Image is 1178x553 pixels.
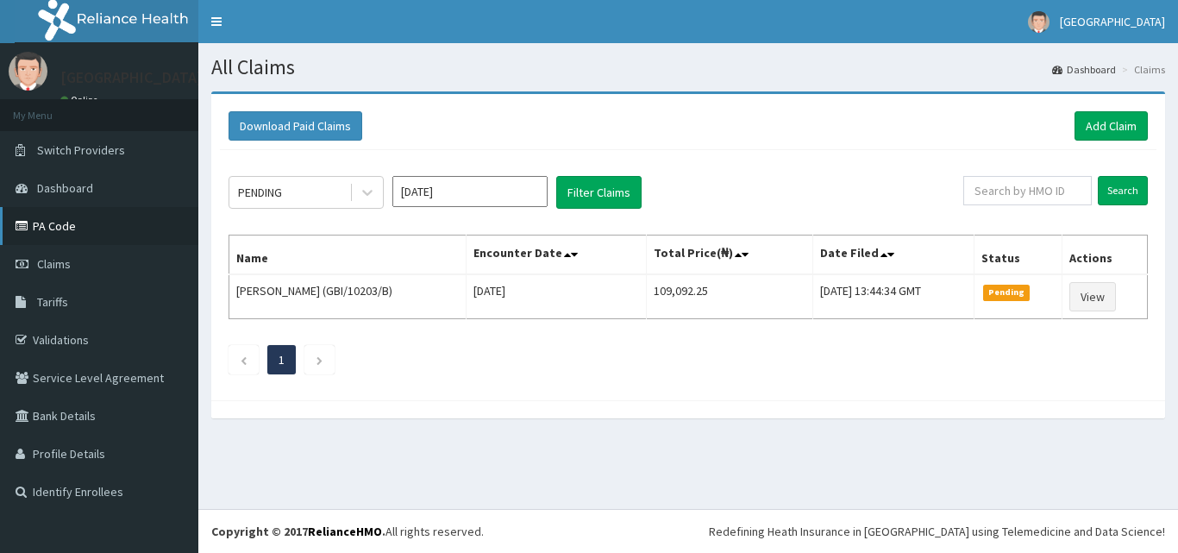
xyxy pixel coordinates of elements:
[1069,282,1116,311] a: View
[1028,11,1050,33] img: User Image
[60,70,203,85] p: [GEOGRAPHIC_DATA]
[974,236,1062,275] th: Status
[238,184,282,201] div: PENDING
[1052,62,1116,77] a: Dashboard
[308,524,382,539] a: RelianceHMO
[37,294,68,310] span: Tariffs
[467,236,647,275] th: Encounter Date
[240,352,248,368] a: Previous page
[963,176,1092,205] input: Search by HMO ID
[229,236,467,275] th: Name
[1060,14,1165,29] span: [GEOGRAPHIC_DATA]
[1062,236,1148,275] th: Actions
[467,274,647,319] td: [DATE]
[211,56,1165,79] h1: All Claims
[813,236,974,275] th: Date Filed
[813,274,974,319] td: [DATE] 13:44:34 GMT
[709,523,1165,540] div: Redefining Heath Insurance in [GEOGRAPHIC_DATA] using Telemedicine and Data Science!
[198,509,1178,553] footer: All rights reserved.
[556,176,642,209] button: Filter Claims
[9,52,47,91] img: User Image
[647,274,813,319] td: 109,092.25
[37,142,125,158] span: Switch Providers
[279,352,285,368] a: Page 1 is your current page
[229,111,362,141] button: Download Paid Claims
[37,180,93,196] span: Dashboard
[1075,111,1148,141] a: Add Claim
[37,256,71,272] span: Claims
[229,274,467,319] td: [PERSON_NAME] (GBI/10203/B)
[1118,62,1165,77] li: Claims
[316,352,323,368] a: Next page
[392,176,548,207] input: Select Month and Year
[1098,176,1148,205] input: Search
[647,236,813,275] th: Total Price(₦)
[60,94,102,106] a: Online
[211,524,385,539] strong: Copyright © 2017 .
[983,285,1031,300] span: Pending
